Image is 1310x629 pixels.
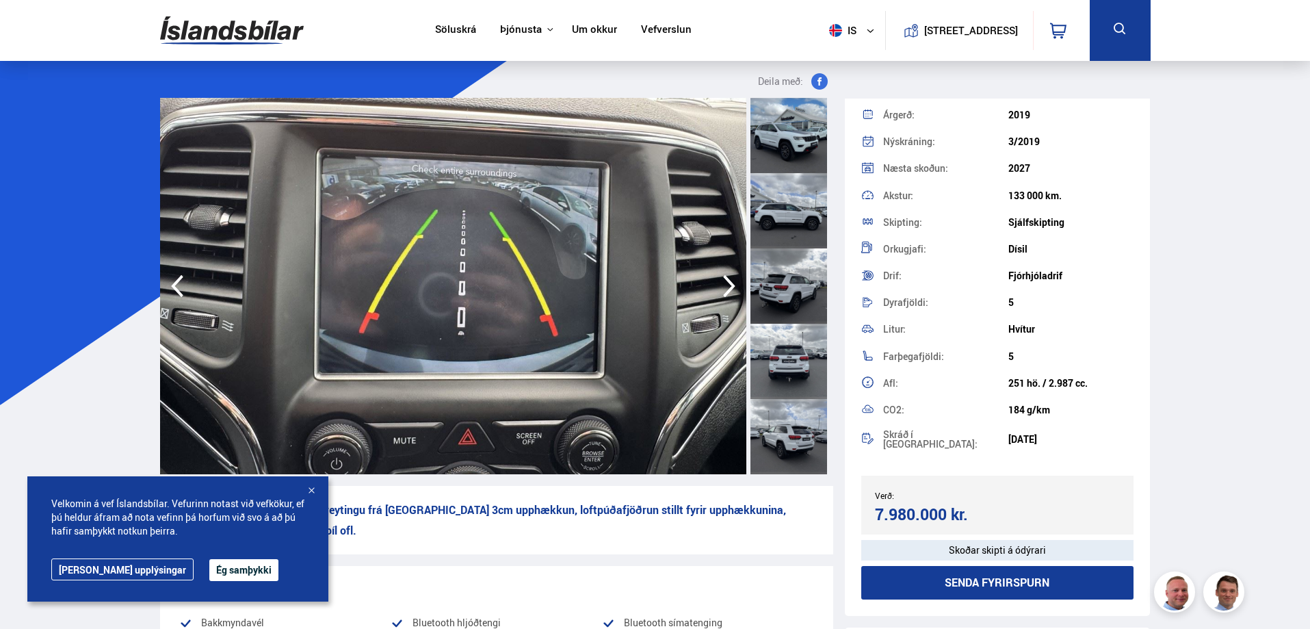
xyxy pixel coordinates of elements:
p: Trailhawk útgáfan með 33" breytingu frá [GEOGRAPHIC_DATA] 3cm upphækkun, loftpúðafjöðrun stillt f... [160,486,833,554]
div: 3/2019 [1008,136,1134,147]
img: svg+xml;base64,PHN2ZyB4bWxucz0iaHR0cDovL3d3dy53My5vcmcvMjAwMC9zdmciIHdpZHRoPSI1MTIiIGhlaWdodD0iNT... [829,24,842,37]
span: Velkomin á vef Íslandsbílar. Vefurinn notast við vefkökur, ef þú heldur áfram að nota vefinn þá h... [51,497,304,538]
button: Deila með: [752,73,833,90]
img: siFngHWaQ9KaOqBr.png [1156,574,1197,615]
div: Árgerð: [883,110,1008,120]
div: 7.980.000 kr. [875,505,993,524]
button: is [824,10,885,51]
button: Senda fyrirspurn [861,566,1134,600]
div: 2019 [1008,110,1134,120]
div: Dísil [1008,244,1134,255]
div: 184 g/km [1008,405,1134,415]
button: Opna LiveChat spjallviðmót [11,5,52,47]
div: 5 [1008,297,1134,308]
div: Verð: [875,491,997,500]
button: Þjónusta [500,23,542,36]
div: Dyrafjöldi: [883,298,1008,307]
a: Vefverslun [641,23,692,38]
div: 251 hö. / 2.987 cc. [1008,378,1134,389]
button: [STREET_ADDRESS] [930,25,1013,36]
span: Deila með: [758,73,803,90]
div: 2027 [1008,163,1134,174]
div: Litur: [883,324,1008,334]
div: Skoðar skipti á ódýrari [861,540,1134,561]
div: 133 000 km. [1008,190,1134,201]
div: Hvítur [1008,324,1134,335]
span: is [824,24,858,37]
a: Um okkur [572,23,617,38]
a: Söluskrá [435,23,476,38]
div: Orkugjafi: [883,244,1008,254]
div: Vinsæll búnaður [179,577,814,598]
img: G0Ugv5HjCgRt.svg [160,8,304,53]
img: 3365261.jpeg [160,98,746,474]
div: [DATE] [1008,434,1134,445]
a: [PERSON_NAME] upplýsingar [51,559,194,580]
div: Nýskráning: [883,137,1008,146]
a: [STREET_ADDRESS] [893,11,1025,50]
div: Skipting: [883,218,1008,227]
div: Sjálfskipting [1008,217,1134,228]
div: Skráð í [GEOGRAPHIC_DATA]: [883,430,1008,449]
div: Afl: [883,378,1008,388]
div: Akstur: [883,191,1008,201]
img: FbJEzSuNWCJXmdc-.webp [1205,574,1246,615]
div: Næsta skoðun: [883,164,1008,173]
div: CO2: [883,405,1008,415]
div: Drif: [883,271,1008,281]
div: Fjórhjóladrif [1008,270,1134,281]
div: 5 [1008,351,1134,362]
button: Ég samþykki [209,559,278,581]
div: Farþegafjöldi: [883,352,1008,361]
